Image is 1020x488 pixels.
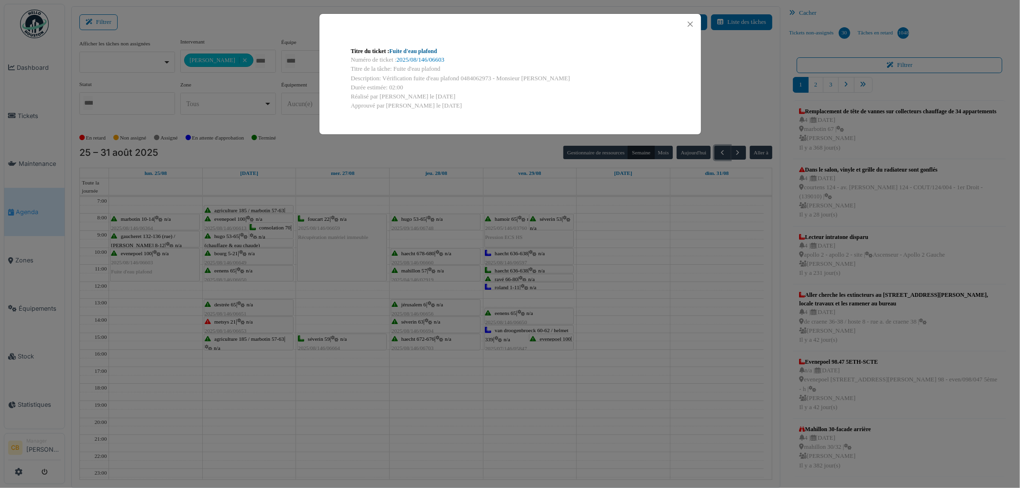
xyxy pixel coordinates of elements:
[351,74,669,83] div: Description: Vérification fuite d'eau plafond 0484062973 - Monsieur [PERSON_NAME]
[351,101,669,110] div: Approuvé par [PERSON_NAME] le [DATE]
[351,65,669,74] div: Titre de la tâche: Fuite d'eau plafond
[351,55,669,65] div: Numéro de ticket :
[396,56,444,63] a: 2025/08/146/06603
[684,18,697,31] button: Close
[351,83,669,92] div: Durée estimée: 02:00
[351,47,669,55] div: Titre du ticket :
[351,92,669,101] div: Réalisé par [PERSON_NAME] le [DATE]
[389,48,437,54] a: Fuite d'eau plafond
